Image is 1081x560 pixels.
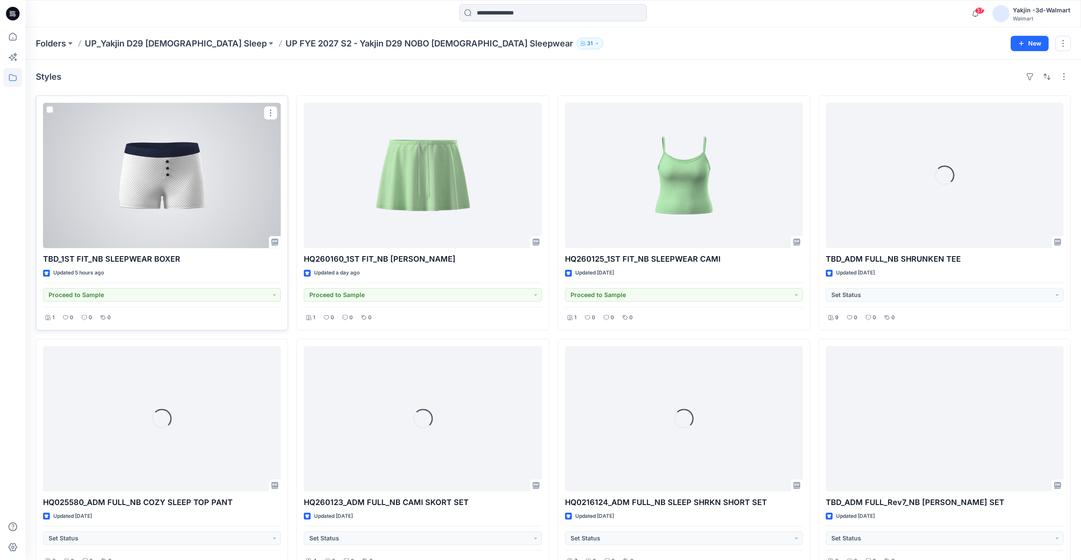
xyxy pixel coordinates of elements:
[285,38,573,49] p: UP FYE 2027 S2 - Yakjin D29 NOBO [DEMOGRAPHIC_DATA] Sleepwear
[331,313,334,322] p: 0
[629,313,633,322] p: 0
[304,253,542,265] p: HQ260160_1ST FIT_NB [PERSON_NAME]
[873,313,876,322] p: 0
[826,496,1064,508] p: TBD_ADM FULL_Rev7_NB [PERSON_NAME] SET
[43,253,281,265] p: TBD_1ST FIT_NB SLEEPWEAR BOXER
[107,313,111,322] p: 0
[314,268,360,277] p: Updated a day ago
[854,313,857,322] p: 0
[36,72,61,82] h4: Styles
[52,313,55,322] p: 1
[89,313,92,322] p: 0
[304,103,542,248] a: HQ260160_1ST FIT_NB TERRY SKORT
[577,38,603,49] button: 31
[53,268,104,277] p: Updated 5 hours ago
[70,313,73,322] p: 0
[43,496,281,508] p: HQ025580_ADM FULL_NB COZY SLEEP TOP PANT
[975,7,984,14] span: 37
[1011,36,1049,51] button: New
[835,313,839,322] p: 9
[1013,5,1070,15] div: Yakjin -3d-Walmart
[826,253,1064,265] p: TBD_ADM FULL_NB SHRUNKEN TEE
[314,512,353,521] p: Updated [DATE]
[349,313,353,322] p: 0
[53,512,92,521] p: Updated [DATE]
[565,253,803,265] p: HQ260125_1ST FIT_NB SLEEPWEAR CAMI
[313,313,315,322] p: 1
[587,39,593,48] p: 31
[304,496,542,508] p: HQ260123_ADM FULL_NB CAMI SKORT SET
[43,103,281,248] a: TBD_1ST FIT_NB SLEEPWEAR BOXER
[575,512,614,521] p: Updated [DATE]
[891,313,895,322] p: 0
[575,268,614,277] p: Updated [DATE]
[992,5,1009,22] img: avatar
[368,313,372,322] p: 0
[836,512,875,521] p: Updated [DATE]
[1013,15,1070,22] div: Walmart
[611,313,614,322] p: 0
[565,103,803,248] a: HQ260125_1ST FIT_NB SLEEPWEAR CAMI
[836,268,875,277] p: Updated [DATE]
[574,313,577,322] p: 1
[592,313,595,322] p: 0
[36,38,66,49] a: Folders
[565,496,803,508] p: HQ0216124_ADM FULL_NB SLEEP SHRKN SHORT SET
[85,38,267,49] a: UP_Yakjin D29 [DEMOGRAPHIC_DATA] Sleep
